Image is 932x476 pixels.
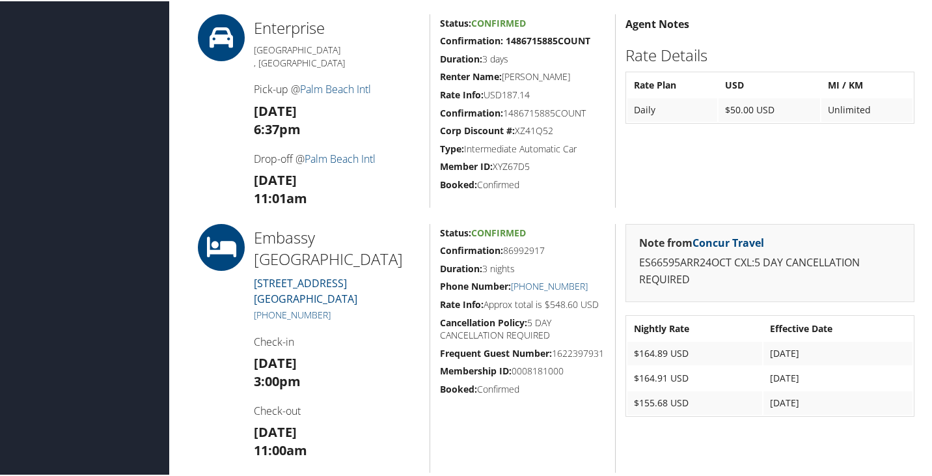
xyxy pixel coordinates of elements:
[627,341,762,364] td: $164.89 USD
[440,105,605,119] h5: 1486715885COUNT
[305,150,376,165] a: Palm Beach Intl
[254,307,331,320] a: [PHONE_NUMBER]
[511,279,588,291] a: [PHONE_NUMBER]
[440,225,471,238] strong: Status:
[440,177,477,189] strong: Booked:
[440,363,605,376] h5: 0008181000
[627,97,717,120] td: Daily
[254,119,301,137] strong: 6:37pm
[627,72,717,96] th: Rate Plan
[254,333,420,348] h4: Check-in
[254,371,301,389] strong: 3:00pm
[440,105,503,118] strong: Confirmation:
[440,87,605,100] h5: USD187.14
[627,365,762,389] td: $164.91 USD
[440,261,605,274] h5: 3 nights
[471,225,526,238] span: Confirmed
[763,390,912,413] td: [DATE]
[440,141,605,154] h5: Intermediate Automatic Car
[440,346,552,358] strong: Frequent Guest Number:
[625,43,914,65] h2: Rate Details
[254,440,307,458] strong: 11:00am
[440,141,464,154] strong: Type:
[440,51,482,64] strong: Duration:
[440,16,471,28] strong: Status:
[254,16,420,38] h2: Enterprise
[471,16,526,28] span: Confirmed
[254,81,420,95] h4: Pick-up @
[627,316,762,339] th: Nightly Rate
[440,243,605,256] h5: 86992917
[719,72,820,96] th: USD
[440,363,512,376] strong: Membership ID:
[440,315,605,341] h5: 5 DAY CANCELLATION REQUIRED
[440,159,493,171] strong: Member ID:
[254,422,297,440] strong: [DATE]
[440,279,511,291] strong: Phone Number:
[692,234,764,249] a: Concur Travel
[440,69,502,81] strong: Renter Name:
[440,33,590,46] strong: Confirmation: 1486715885COUNT
[254,353,297,371] strong: [DATE]
[440,297,605,310] h5: Approx total is $548.60 USD
[627,390,762,413] td: $155.68 USD
[763,341,912,364] td: [DATE]
[440,346,605,359] h5: 1622397931
[440,382,605,395] h5: Confirmed
[440,69,605,82] h5: [PERSON_NAME]
[763,316,912,339] th: Effective Date
[763,365,912,389] td: [DATE]
[719,97,820,120] td: $50.00 USD
[254,170,297,188] strong: [DATE]
[440,315,527,328] strong: Cancellation Policy:
[440,159,605,172] h5: XYZ67D5
[639,253,901,287] p: ES66595ARR24OCT CXL:5 DAY CANCELLATION REQUIRED
[821,97,912,120] td: Unlimited
[440,87,484,100] strong: Rate Info:
[440,177,605,190] h5: Confirmed
[440,382,477,394] strong: Booked:
[300,81,371,95] a: Palm Beach Intl
[254,275,357,305] a: [STREET_ADDRESS][GEOGRAPHIC_DATA]
[254,42,420,68] h5: [GEOGRAPHIC_DATA] , [GEOGRAPHIC_DATA]
[254,188,307,206] strong: 11:01am
[440,297,484,309] strong: Rate Info:
[254,150,420,165] h4: Drop-off @
[440,243,503,255] strong: Confirmation:
[440,123,515,135] strong: Corp Discount #:
[254,402,420,417] h4: Check-out
[625,16,689,30] strong: Agent Notes
[254,225,420,269] h2: Embassy [GEOGRAPHIC_DATA]
[440,123,605,136] h5: XZ41Q52
[821,72,912,96] th: MI / KM
[440,261,482,273] strong: Duration:
[639,234,764,249] strong: Note from
[254,101,297,119] strong: [DATE]
[440,51,605,64] h5: 3 days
